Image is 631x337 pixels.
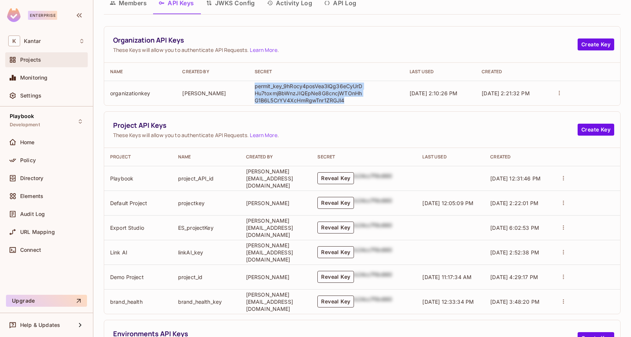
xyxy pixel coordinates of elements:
span: Playbook [10,113,34,119]
button: actions [554,88,565,98]
td: [PERSON_NAME][EMAIL_ADDRESS][DOMAIN_NAME] [240,215,312,240]
td: organizationkey [104,81,176,105]
td: project_API_id [172,166,240,191]
td: brand_health [104,289,172,314]
span: Elements [20,193,43,199]
div: b24cc7f8c660 [354,246,392,258]
td: linkAI_key [172,240,240,265]
td: [PERSON_NAME] [240,191,312,215]
span: [DATE] 12:33:34 PM [422,299,474,305]
td: Export Studio [104,215,172,240]
div: b24cc7f8c660 [354,172,392,184]
span: Project API Keys [113,121,578,130]
div: Created By [246,154,306,160]
span: URL Mapping [20,229,55,235]
span: Help & Updates [20,322,60,328]
div: b24cc7f8c660 [354,271,392,283]
span: [DATE] 12:05:09 PM [422,200,473,206]
span: Home [20,139,35,145]
button: Upgrade [6,295,87,307]
td: projectkey [172,191,240,215]
td: Link AI [104,240,172,265]
div: Last Used [422,154,478,160]
span: [DATE] 2:10:26 PM [410,90,458,96]
span: These Keys will allow you to authenticate API Requests. . [113,132,578,139]
div: Secret [255,69,398,75]
button: Reveal Key [317,296,354,307]
span: Organization API Keys [113,35,578,45]
button: Reveal Key [317,222,354,234]
td: project_id [172,265,240,289]
a: Learn More [250,46,277,53]
td: [PERSON_NAME] [240,265,312,289]
button: Reveal Key [317,271,354,283]
div: Created [482,69,542,75]
span: Settings [20,93,41,99]
span: Connect [20,247,41,253]
div: Secret [317,154,410,160]
div: b24cc7f8c660 [354,222,392,234]
td: [PERSON_NAME][EMAIL_ADDRESS][DOMAIN_NAME] [240,240,312,265]
button: Create Key [578,38,614,50]
td: ES_projectKey [172,215,240,240]
span: Audit Log [20,211,45,217]
div: b24cc7f8c660 [354,197,392,209]
button: actions [558,247,569,257]
span: K [8,35,20,46]
span: These Keys will allow you to authenticate API Requests. . [113,46,578,53]
div: Name [110,69,170,75]
span: [DATE] 2:21:32 PM [482,90,530,96]
span: Monitoring [20,75,48,81]
button: Reveal Key [317,197,354,209]
button: Create Key [578,124,614,136]
span: Directory [20,175,43,181]
td: [PERSON_NAME] [176,81,248,105]
button: actions [558,296,569,307]
button: actions [558,222,569,233]
td: [PERSON_NAME][EMAIL_ADDRESS][DOMAIN_NAME] [240,289,312,314]
span: [DATE] 11:17:34 AM [422,274,472,280]
span: [DATE] 2:52:38 PM [490,249,539,256]
div: Project [110,154,166,160]
div: b24cc7f8c660 [354,296,392,307]
div: Last Used [410,69,470,75]
span: [DATE] 4:29:17 PM [490,274,538,280]
button: Reveal Key [317,246,354,258]
span: Development [10,122,40,128]
td: brand_health_key [172,289,240,314]
span: Workspace: Kantar [24,38,41,44]
td: Default Project [104,191,172,215]
p: permit_key_9hRocy4posVea3lQg36eCyUrDHu7toxmjBbWnzJIQEpNe8G8cncjWTOnHhG1B6L5CrYV4XcHmRgwTnr1ZRGJl4 [255,83,363,104]
img: SReyMgAAAABJRU5ErkJggg== [7,8,21,22]
td: [PERSON_NAME][EMAIL_ADDRESS][DOMAIN_NAME] [240,166,312,191]
span: Projects [20,57,41,63]
span: [DATE] 3:48:20 PM [490,299,540,305]
td: Demo Project [104,265,172,289]
span: [DATE] 12:31:46 PM [490,175,541,182]
div: Created [490,154,546,160]
div: Created By [182,69,242,75]
div: Enterprise [28,11,57,20]
span: Policy [20,157,36,163]
button: actions [558,272,569,282]
span: [DATE] 6:02:53 PM [490,225,539,231]
button: Reveal Key [317,172,354,184]
button: actions [558,173,569,183]
td: Playbook [104,166,172,191]
div: Name [178,154,234,160]
button: actions [558,198,569,208]
a: Learn More [250,132,277,139]
span: [DATE] 2:22:01 PM [490,200,538,206]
